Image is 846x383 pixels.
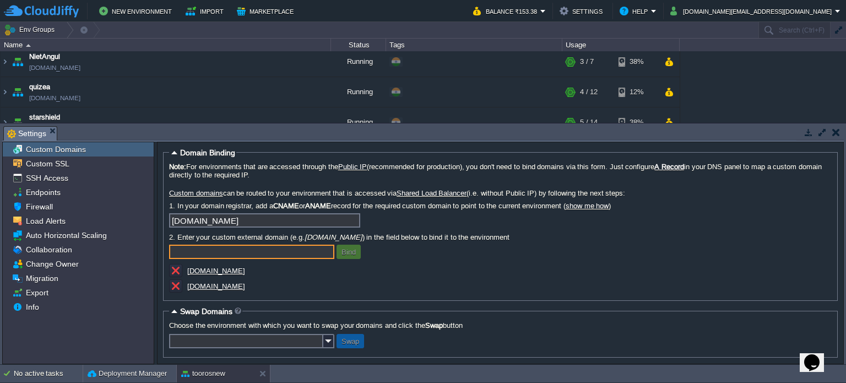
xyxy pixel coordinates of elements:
[331,77,386,107] div: Running
[473,4,540,18] button: Balance ₹153.38
[237,4,297,18] button: Marketplace
[397,189,467,197] a: Shared Load Balancer
[619,77,654,107] div: 12%
[338,163,367,171] a: Public IP
[29,51,60,62] a: NietAngul
[273,202,299,210] b: CNAME
[560,4,606,18] button: Settings
[1,77,9,107] img: AMDAwAAAACH5BAEAAAAALAAAAAABAAEAAAICRAEAOw==
[563,39,679,51] div: Usage
[24,288,50,298] a: Export
[580,77,598,107] div: 4 / 12
[387,39,562,51] div: Tags
[10,77,25,107] img: AMDAwAAAACH5BAEAAAAALAAAAAABAAEAAAICRAEAOw==
[4,22,58,37] button: Env Groups
[620,4,651,18] button: Help
[24,230,109,240] a: Auto Horizontal Scaling
[169,189,832,197] label: can be routed to your environment that is accessed via (i.e. without Public IP) by following the ...
[24,173,70,183] a: SSH Access
[670,4,835,18] button: [DOMAIN_NAME][EMAIL_ADDRESS][DOMAIN_NAME]
[180,148,235,157] span: Domain Binding
[305,233,362,241] i: [DOMAIN_NAME]
[99,4,175,18] button: New Environment
[619,107,654,137] div: 38%
[169,163,186,171] b: Note:
[338,336,362,346] button: Swap
[331,107,386,137] div: Running
[180,307,232,316] span: Swap Domains
[566,202,609,210] a: show me how
[332,39,386,51] div: Status
[580,47,594,77] div: 3 / 7
[331,47,386,77] div: Running
[338,247,359,257] button: Bind
[24,302,41,312] a: Info
[29,62,80,73] a: [DOMAIN_NAME]
[169,202,832,210] label: 1. In your domain registrar, add a or record for the required custom domain to point to the curre...
[169,233,832,241] label: 2. Enter your custom external domain (e.g. ) in the field below to bind it to the environment
[14,365,83,382] div: No active tasks
[10,47,25,77] img: AMDAwAAAACH5BAEAAAAALAAAAAABAAEAAAICRAEAOw==
[580,107,598,137] div: 5 / 14
[186,4,227,18] button: Import
[24,144,88,154] a: Custom Domains
[10,107,25,137] img: AMDAwAAAACH5BAEAAAAALAAAAAABAAEAAAICRAEAOw==
[29,93,80,104] a: [DOMAIN_NAME]
[26,44,31,47] img: AMDAwAAAACH5BAEAAAAALAAAAAABAAEAAAICRAEAOw==
[24,245,74,255] a: Collaboration
[305,202,331,210] b: ANAME
[187,267,245,275] a: [DOMAIN_NAME]
[187,282,245,290] a: [DOMAIN_NAME]
[425,321,443,330] b: Swap
[29,112,60,123] a: starshield
[169,163,832,179] label: For environments that are accessed through the (recommended for production), you don't need to bi...
[4,4,79,18] img: CloudJiffy
[1,47,9,77] img: AMDAwAAAACH5BAEAAAAALAAAAAABAAEAAAICRAEAOw==
[24,159,71,169] a: Custom SSL
[24,202,55,212] a: Firewall
[24,216,67,226] a: Load Alerts
[24,273,60,283] a: Migration
[7,127,46,141] span: Settings
[29,82,50,93] a: quizea
[169,189,223,197] a: Custom domains
[24,187,62,197] a: Endpoints
[169,321,832,330] label: Choose the environment with which you want to swap your domains and click the button
[654,163,684,171] a: A Record
[800,339,835,372] iframe: chat widget
[88,368,167,379] button: Deployment Manager
[619,47,654,77] div: 38%
[24,259,80,269] a: Change Owner
[1,107,9,137] img: AMDAwAAAACH5BAEAAAAALAAAAAABAAEAAAICRAEAOw==
[181,368,225,379] button: toorosnew
[1,39,330,51] div: Name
